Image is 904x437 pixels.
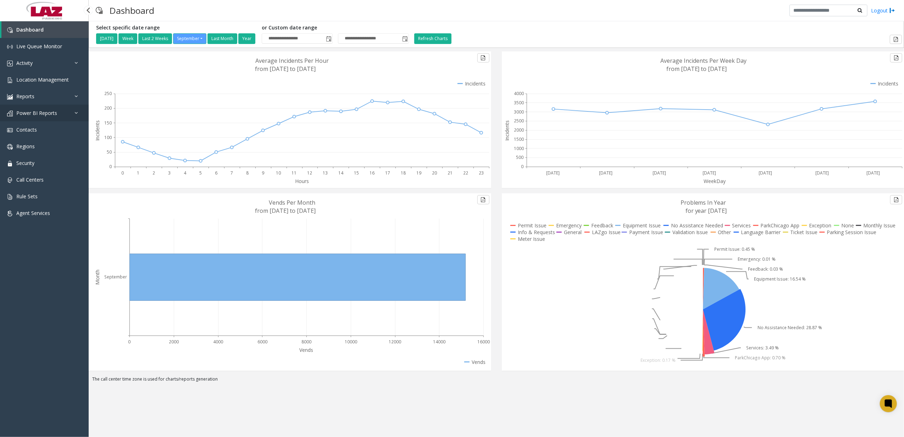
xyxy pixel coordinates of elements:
text: ParkChicago App: 0.70 % [735,355,786,361]
text: [DATE] [816,170,829,176]
text: 0 [128,339,131,345]
text: 3000 [514,109,524,115]
text: 10 [276,170,281,176]
text: 12 [307,170,312,176]
text: 21 [448,170,453,176]
text: 10000 [345,339,357,345]
img: 'icon' [7,27,13,33]
span: Regions [16,143,35,150]
text: 18 [401,170,406,176]
text: 6 [215,170,217,176]
text: 4000 [514,90,524,96]
button: Last Month [207,33,237,44]
span: Live Queue Monitor [16,43,62,50]
text: 11 [292,170,297,176]
text: 19 [416,170,421,176]
img: pageIcon [96,2,102,19]
text: [DATE] [759,170,772,176]
text: 6000 [257,339,267,345]
text: for year [DATE] [686,207,727,215]
text: 3500 [514,100,524,106]
text: 500 [516,155,523,161]
text: 0 [109,164,112,170]
text: 0 [521,164,523,170]
text: Incidents [94,120,101,141]
button: September [173,33,206,44]
text: Emergency: 0.01 % [738,256,776,262]
text: WeekDay [704,178,726,184]
text: 8000 [302,339,312,345]
text: 7 [231,170,233,176]
h3: Dashboard [106,2,158,19]
text: Services: 3.49 % [747,345,779,351]
text: 2000 [514,127,524,133]
span: Reports [16,93,34,100]
text: 12000 [389,339,401,345]
text: 4000 [213,339,223,345]
text: 3 [168,170,171,176]
img: 'icon' [7,111,13,116]
img: 'icon' [7,194,13,200]
text: Average Incidents Per Week Day [660,57,747,65]
text: 200 [104,105,112,111]
text: 9 [262,170,264,176]
text: 100 [104,134,112,140]
div: The call center time zone is used for charts/reports generation [89,376,904,386]
text: 22 [463,170,468,176]
span: Dashboard [16,26,44,33]
text: Hours [295,178,309,184]
text: 2 [152,170,155,176]
text: 250 [104,90,112,96]
text: Average Incidents Per Hour [256,57,329,65]
button: Export to pdf [890,195,902,204]
text: [DATE] [866,170,880,176]
text: [DATE] [546,170,560,176]
span: Security [16,160,34,166]
img: 'icon' [7,94,13,100]
text: Permit Issue: 0.45 % [714,246,755,252]
img: 'icon' [7,144,13,150]
text: Feedback: 0.03 % [748,266,783,272]
text: 1 [137,170,139,176]
button: Export to pdf [477,53,489,62]
span: Call Centers [16,176,44,183]
text: 13 [323,170,328,176]
text: 150 [104,120,112,126]
img: 'icon' [7,161,13,166]
text: 20 [432,170,437,176]
span: Activity [16,60,33,66]
text: from [DATE] to [DATE] [255,65,316,73]
text: Equipment Issue: 16.54 % [754,276,806,282]
text: 16000 [477,339,490,345]
a: Logout [871,7,895,14]
button: Last 2 Weeks [138,33,172,44]
text: September [104,274,127,280]
span: Agent Services [16,210,50,216]
a: Dashboard [1,21,89,38]
img: 'icon' [7,177,13,183]
img: 'icon' [7,44,13,50]
text: Vends Per Month [269,199,315,206]
text: 2500 [514,118,524,124]
img: logout [889,7,895,14]
h5: or Custom date range [262,25,409,31]
text: from [DATE] to [DATE] [666,65,727,73]
text: 50 [107,149,112,155]
text: [DATE] [599,170,612,176]
button: Export to pdf [890,35,902,44]
text: 16 [370,170,375,176]
text: 23 [479,170,484,176]
text: Month [94,270,101,285]
text: Exception: 0.17 % [640,357,676,363]
span: Toggle popup [401,34,409,44]
text: 5 [199,170,202,176]
text: 0 [121,170,124,176]
span: Power BI Reports [16,110,57,116]
button: Week [118,33,137,44]
text: 14 [338,170,344,176]
text: Vends [300,347,314,353]
span: Toggle popup [325,34,332,44]
button: Export to pdf [890,53,902,62]
text: [DATE] [703,170,716,176]
text: 17 [385,170,390,176]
